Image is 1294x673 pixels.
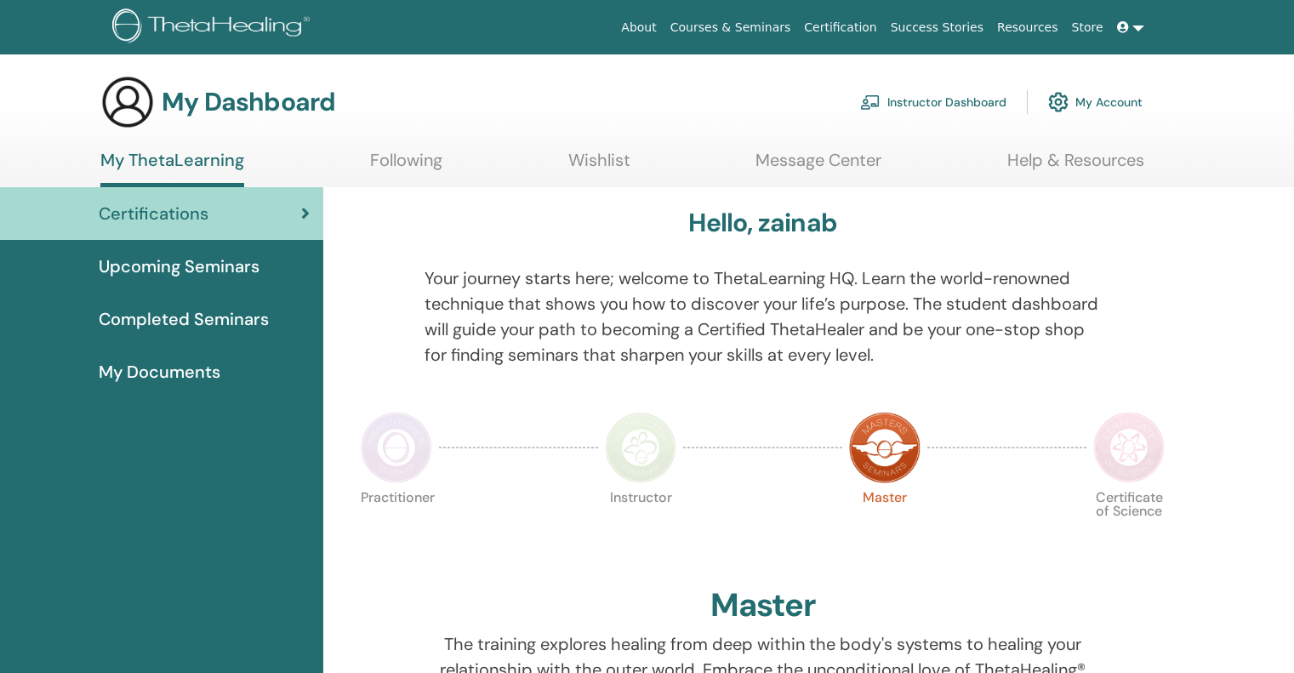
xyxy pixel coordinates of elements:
[1093,412,1165,483] img: Certificate of Science
[1065,12,1110,43] a: Store
[860,83,1006,121] a: Instructor Dashboard
[797,12,883,43] a: Certification
[664,12,798,43] a: Courses & Seminars
[884,12,990,43] a: Success Stories
[1007,150,1144,183] a: Help & Resources
[605,491,676,562] p: Instructor
[100,150,244,187] a: My ThetaLearning
[710,586,816,625] h2: Master
[688,208,837,238] h3: Hello, zainab
[990,12,1065,43] a: Resources
[849,491,921,562] p: Master
[99,201,208,226] span: Certifications
[614,12,663,43] a: About
[849,412,921,483] img: Master
[1048,88,1069,117] img: cog.svg
[568,150,630,183] a: Wishlist
[425,265,1102,368] p: Your journey starts here; welcome to ThetaLearning HQ. Learn the world-renowned technique that sh...
[605,412,676,483] img: Instructor
[99,306,269,332] span: Completed Seminars
[1093,491,1165,562] p: Certificate of Science
[99,254,259,279] span: Upcoming Seminars
[112,9,316,47] img: logo.png
[1048,83,1143,121] a: My Account
[162,87,335,117] h3: My Dashboard
[361,491,432,562] p: Practitioner
[860,94,881,110] img: chalkboard-teacher.svg
[100,75,155,129] img: generic-user-icon.jpg
[755,150,881,183] a: Message Center
[361,412,432,483] img: Practitioner
[370,150,442,183] a: Following
[99,359,220,385] span: My Documents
